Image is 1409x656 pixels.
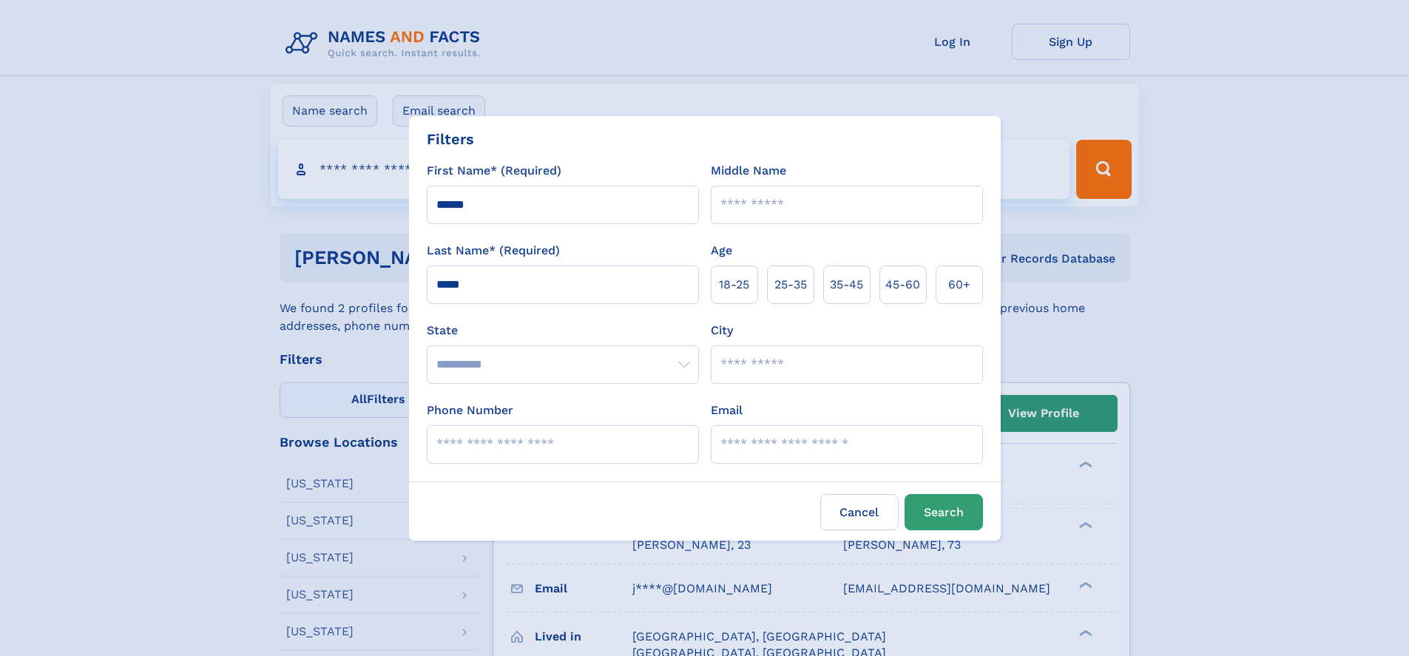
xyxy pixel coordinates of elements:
button: Search [905,494,983,530]
label: First Name* (Required) [427,162,561,180]
label: Phone Number [427,402,513,419]
label: Age [711,242,732,260]
span: 45‑60 [885,276,920,294]
label: Email [711,402,743,419]
label: Cancel [820,494,899,530]
span: 60+ [948,276,970,294]
label: Last Name* (Required) [427,242,560,260]
span: 18‑25 [719,276,749,294]
label: State [427,322,699,339]
label: Middle Name [711,162,786,180]
label: City [711,322,733,339]
span: 35‑45 [830,276,863,294]
span: 25‑35 [774,276,807,294]
div: Filters [427,128,474,150]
